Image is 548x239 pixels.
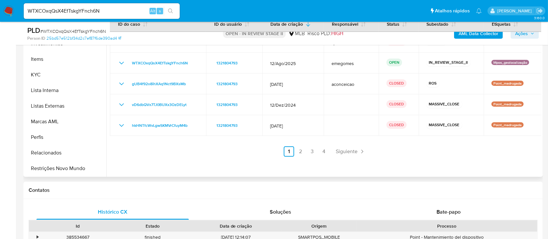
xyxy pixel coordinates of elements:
b: AML Data Collector [459,28,498,39]
a: Notificações [476,8,482,14]
div: Estado [120,223,186,229]
div: Data de criação [195,223,277,229]
span: Alt [150,8,155,14]
b: Person ID [27,35,45,41]
button: AML Data Collector [454,28,503,39]
button: Listas Externas [25,98,106,114]
a: Sair [536,7,543,14]
input: Pesquise usuários ou casos... [24,7,180,15]
button: Ações [511,28,539,39]
span: Bate-papo [437,208,461,216]
button: Relacionados [25,145,106,161]
span: s [159,8,161,14]
button: Items [25,51,106,67]
span: Ações [515,28,528,39]
span: HIGH [331,30,343,37]
span: 3.160.0 [534,15,545,20]
span: Risco PLD: [307,30,343,37]
a: 25bd57e512bf34d2c7ef87f6de390ad4 [46,35,121,41]
span: Histórico CX [98,208,127,216]
h1: Contatos [29,187,538,193]
span: Atalhos rápidos [435,7,470,14]
div: Origem [286,223,352,229]
p: OPEN - IN REVIEW STAGE II [223,29,286,38]
button: KYC [25,67,106,83]
button: Perfis [25,129,106,145]
b: PLD [27,25,40,35]
button: Lista Interna [25,83,106,98]
button: Restrições Novo Mundo [25,161,106,176]
span: Soluções [270,208,291,216]
span: # WTXCOxqQsX4EfTskgYFnch6N [40,28,106,34]
button: Marcas AML [25,114,106,129]
div: MLB [288,30,305,37]
div: Processo [361,223,533,229]
p: adriano.brito@mercadolivre.com [497,8,534,14]
button: search-icon [164,7,177,16]
div: Id [45,223,111,229]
